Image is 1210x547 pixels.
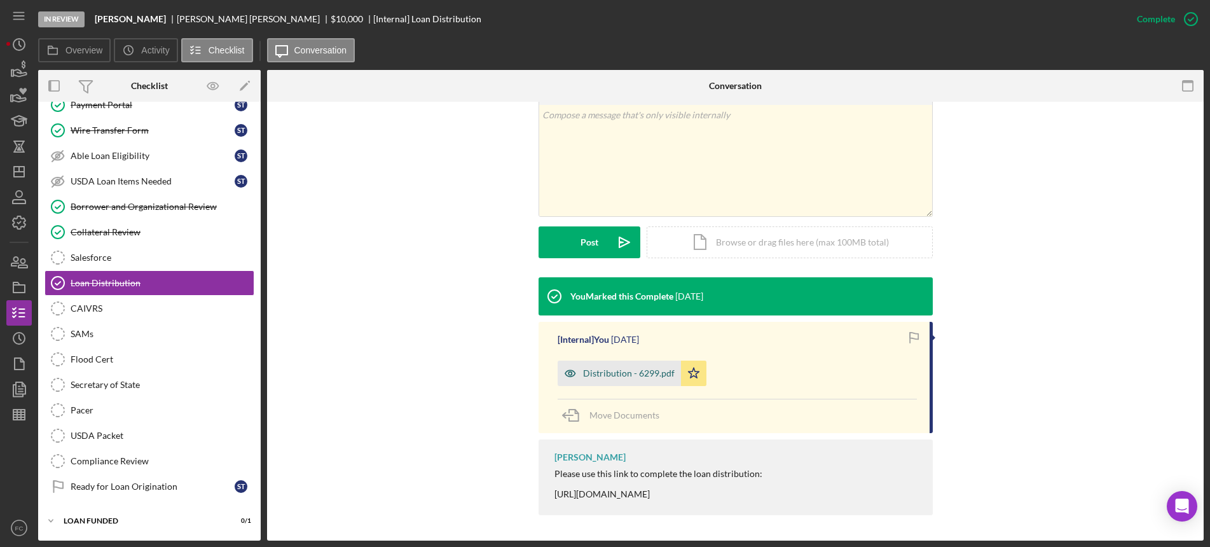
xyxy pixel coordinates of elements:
[45,143,254,169] a: Able Loan EligibilityST
[235,124,247,137] div: S T
[71,431,254,441] div: USDA Packet
[45,347,254,372] a: Flood Cert
[570,291,673,301] div: You Marked this Complete
[235,99,247,111] div: S T
[71,176,235,186] div: USDA Loan Items Needed
[71,354,254,364] div: Flood Cert
[1124,6,1204,32] button: Complete
[228,517,251,525] div: 0 / 1
[611,335,639,345] time: 2025-09-24 14:57
[45,219,254,245] a: Collateral Review
[95,14,166,24] b: [PERSON_NAME]
[235,175,247,188] div: S T
[554,469,762,499] div: Please use this link to complete the loan distribution: [URL][DOMAIN_NAME]
[331,13,363,24] span: $10,000
[1137,6,1175,32] div: Complete
[71,278,254,288] div: Loan Distribution
[45,270,254,296] a: Loan Distribution
[45,321,254,347] a: SAMs
[45,398,254,423] a: Pacer
[65,45,102,55] label: Overview
[558,335,609,345] div: [Internal] You
[71,329,254,339] div: SAMs
[71,303,254,314] div: CAIVRS
[209,45,245,55] label: Checklist
[558,399,672,431] button: Move Documents
[589,410,659,420] span: Move Documents
[71,405,254,415] div: Pacer
[45,118,254,143] a: Wire Transfer FormST
[235,480,247,493] div: S T
[141,45,169,55] label: Activity
[71,380,254,390] div: Secretary of State
[38,11,85,27] div: In Review
[45,245,254,270] a: Salesforce
[71,125,235,135] div: Wire Transfer Form
[71,227,254,237] div: Collateral Review
[45,448,254,474] a: Compliance Review
[581,226,598,258] div: Post
[71,253,254,263] div: Salesforce
[64,517,219,525] div: LOAN FUNDED
[373,14,481,24] div: [Internal] Loan Distribution
[181,38,253,62] button: Checklist
[45,169,254,194] a: USDA Loan Items NeededST
[554,452,626,462] div: [PERSON_NAME]
[1167,491,1197,522] div: Open Intercom Messenger
[71,456,254,466] div: Compliance Review
[71,202,254,212] div: Borrower and Organizational Review
[15,525,24,532] text: FC
[583,368,675,378] div: Distribution - 6299.pdf
[45,474,254,499] a: Ready for Loan OriginationST
[45,372,254,398] a: Secretary of State
[235,149,247,162] div: S T
[45,194,254,219] a: Borrower and Organizational Review
[6,515,32,541] button: FC
[558,361,706,386] button: Distribution - 6299.pdf
[131,81,168,91] div: Checklist
[709,81,762,91] div: Conversation
[267,38,355,62] button: Conversation
[71,151,235,161] div: Able Loan Eligibility
[45,423,254,448] a: USDA Packet
[71,481,235,492] div: Ready for Loan Origination
[71,100,235,110] div: Payment Portal
[294,45,347,55] label: Conversation
[114,38,177,62] button: Activity
[177,14,331,24] div: [PERSON_NAME] [PERSON_NAME]
[675,291,703,301] time: 2025-09-24 14:57
[45,92,254,118] a: Payment PortalST
[45,296,254,321] a: CAIVRS
[38,38,111,62] button: Overview
[539,226,640,258] button: Post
